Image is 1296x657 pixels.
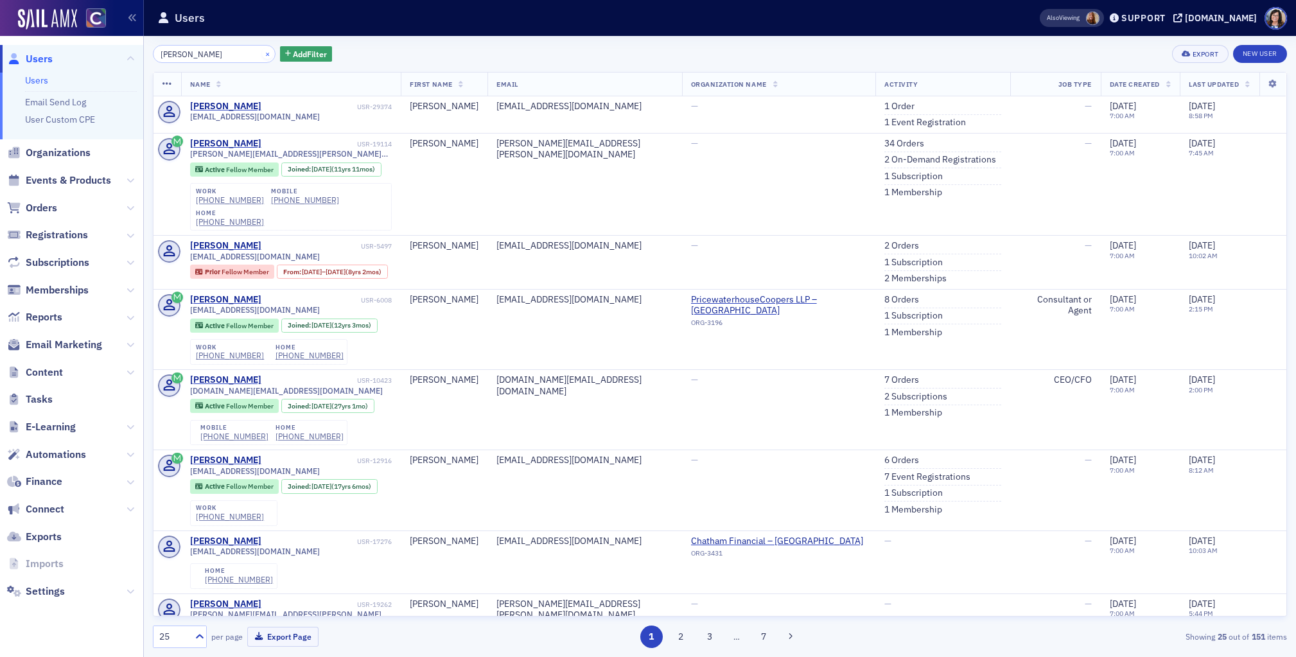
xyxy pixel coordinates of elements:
[190,294,261,306] div: [PERSON_NAME]
[190,138,261,150] a: [PERSON_NAME]
[26,448,86,462] span: Automations
[190,319,279,333] div: Active: Active: Fellow Member
[1110,293,1136,305] span: [DATE]
[884,294,919,306] a: 8 Orders
[669,626,692,648] button: 2
[1189,385,1213,394] time: 2:00 PM
[884,327,942,338] a: 1 Membership
[7,338,102,352] a: Email Marketing
[271,188,339,195] div: mobile
[1110,535,1136,547] span: [DATE]
[195,321,273,329] a: Active Fellow Member
[1172,45,1228,63] button: Export
[1110,385,1135,394] time: 7:00 AM
[1189,535,1215,547] span: [DATE]
[7,392,53,407] a: Tasks
[1189,100,1215,112] span: [DATE]
[1110,546,1135,555] time: 7:00 AM
[196,188,264,195] div: work
[1215,631,1229,642] strong: 25
[1189,304,1213,313] time: 2:15 PM
[1189,609,1213,618] time: 5:44 PM
[1189,251,1218,260] time: 10:02 AM
[190,399,279,413] div: Active: Active: Fellow Member
[7,448,86,462] a: Automations
[26,283,89,297] span: Memberships
[7,283,89,297] a: Memberships
[1189,546,1218,555] time: 10:03 AM
[1110,304,1135,313] time: 7:00 AM
[1086,12,1099,25] span: Sheila Duggan
[226,165,274,174] span: Fellow Member
[410,101,478,112] div: [PERSON_NAME]
[1110,100,1136,112] span: [DATE]
[26,228,88,242] span: Registrations
[276,351,344,360] a: [PHONE_NUMBER]
[496,240,672,252] div: [EMAIL_ADDRESS][DOMAIN_NAME]
[190,386,383,396] span: [DOMAIN_NAME][EMAIL_ADDRESS][DOMAIN_NAME]
[205,575,273,584] a: [PHONE_NUMBER]
[153,45,276,63] input: Search…
[311,482,371,491] div: (17yrs 6mos)
[281,479,378,493] div: Joined: 2008-03-01 00:00:00
[190,466,320,476] span: [EMAIL_ADDRESS][DOMAIN_NAME]
[1173,13,1261,22] button: [DOMAIN_NAME]
[691,374,698,385] span: —
[281,399,374,413] div: Joined: 1998-07-31 00:00:00
[195,268,268,276] a: Prior Fellow Member
[7,502,64,516] a: Connect
[263,103,392,111] div: USR-29374
[496,101,672,112] div: [EMAIL_ADDRESS][DOMAIN_NAME]
[1019,294,1092,317] div: Consultant or Agent
[1110,148,1135,157] time: 7:00 AM
[281,319,378,333] div: Joined: 2013-05-31 00:00:00
[288,482,312,491] span: Joined :
[884,391,947,403] a: 2 Subscriptions
[7,146,91,160] a: Organizations
[1189,598,1215,609] span: [DATE]
[884,257,943,268] a: 1 Subscription
[190,609,392,619] span: [PERSON_NAME][EMAIL_ADDRESS][PERSON_NAME][DOMAIN_NAME]
[190,240,261,252] a: [PERSON_NAME]
[26,310,62,324] span: Reports
[26,146,91,160] span: Organizations
[7,256,89,270] a: Subscriptions
[190,455,261,466] div: [PERSON_NAME]
[190,112,320,121] span: [EMAIL_ADDRESS][DOMAIN_NAME]
[195,165,273,173] a: Active Fellow Member
[884,374,919,386] a: 7 Orders
[884,455,919,466] a: 6 Orders
[1085,100,1092,112] span: —
[7,201,57,215] a: Orders
[288,165,312,173] span: Joined :
[276,432,344,441] div: [PHONE_NUMBER]
[1110,111,1135,120] time: 7:00 AM
[496,374,672,397] div: [DOMAIN_NAME][EMAIL_ADDRESS][DOMAIN_NAME]
[496,599,672,621] div: [PERSON_NAME][EMAIL_ADDRESS][PERSON_NAME][DOMAIN_NAME]
[222,267,269,276] span: Fellow Member
[1110,598,1136,609] span: [DATE]
[640,626,663,648] button: 1
[884,187,942,198] a: 1 Membership
[7,530,62,544] a: Exports
[18,9,77,30] img: SailAMX
[1085,137,1092,149] span: —
[884,80,918,89] span: Activity
[496,138,672,161] div: [PERSON_NAME][EMAIL_ADDRESS][PERSON_NAME][DOMAIN_NAME]
[1189,466,1214,475] time: 8:12 AM
[26,256,89,270] span: Subscriptions
[190,479,279,493] div: Active: Active: Fellow Member
[496,80,518,89] span: Email
[263,457,392,465] div: USR-12916
[311,401,331,410] span: [DATE]
[311,402,368,410] div: (27yrs 1mo)
[1189,111,1213,120] time: 8:58 PM
[26,365,63,380] span: Content
[884,240,919,252] a: 2 Orders
[190,536,261,547] a: [PERSON_NAME]
[26,52,53,66] span: Users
